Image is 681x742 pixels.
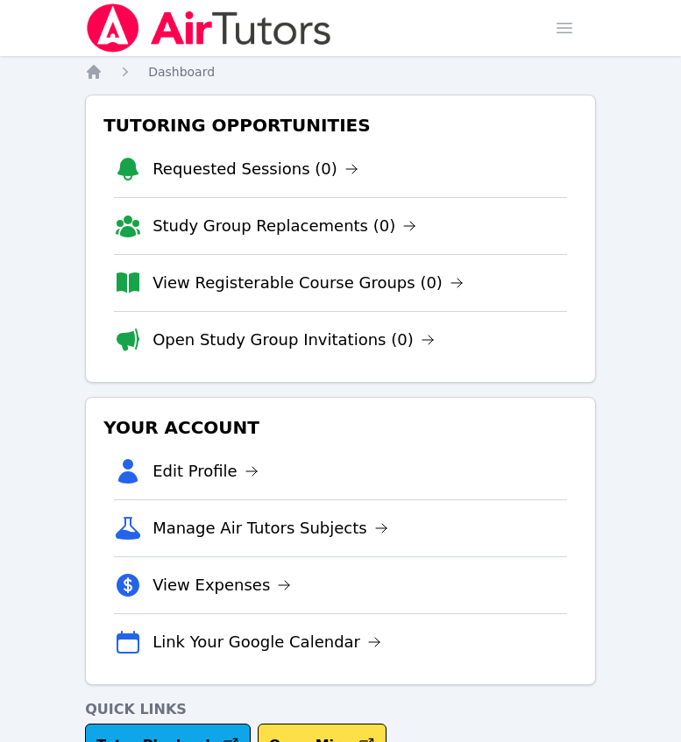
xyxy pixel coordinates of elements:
a: View Registerable Course Groups (0) [153,271,464,295]
img: Air Tutors [85,4,333,53]
a: Study Group Replacements (0) [153,214,416,238]
a: Dashboard [148,63,215,81]
a: Link Your Google Calendar [153,630,381,654]
a: View Expenses [153,573,291,597]
nav: Breadcrumb [85,63,596,81]
a: Manage Air Tutors Subjects [153,516,388,541]
a: Edit Profile [153,459,259,484]
h4: Quick Links [85,699,596,720]
span: Dashboard [148,65,215,79]
a: Open Study Group Invitations (0) [153,328,435,352]
h3: Your Account [100,412,581,443]
a: Requested Sessions (0) [153,157,358,181]
h3: Tutoring Opportunities [100,110,581,141]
